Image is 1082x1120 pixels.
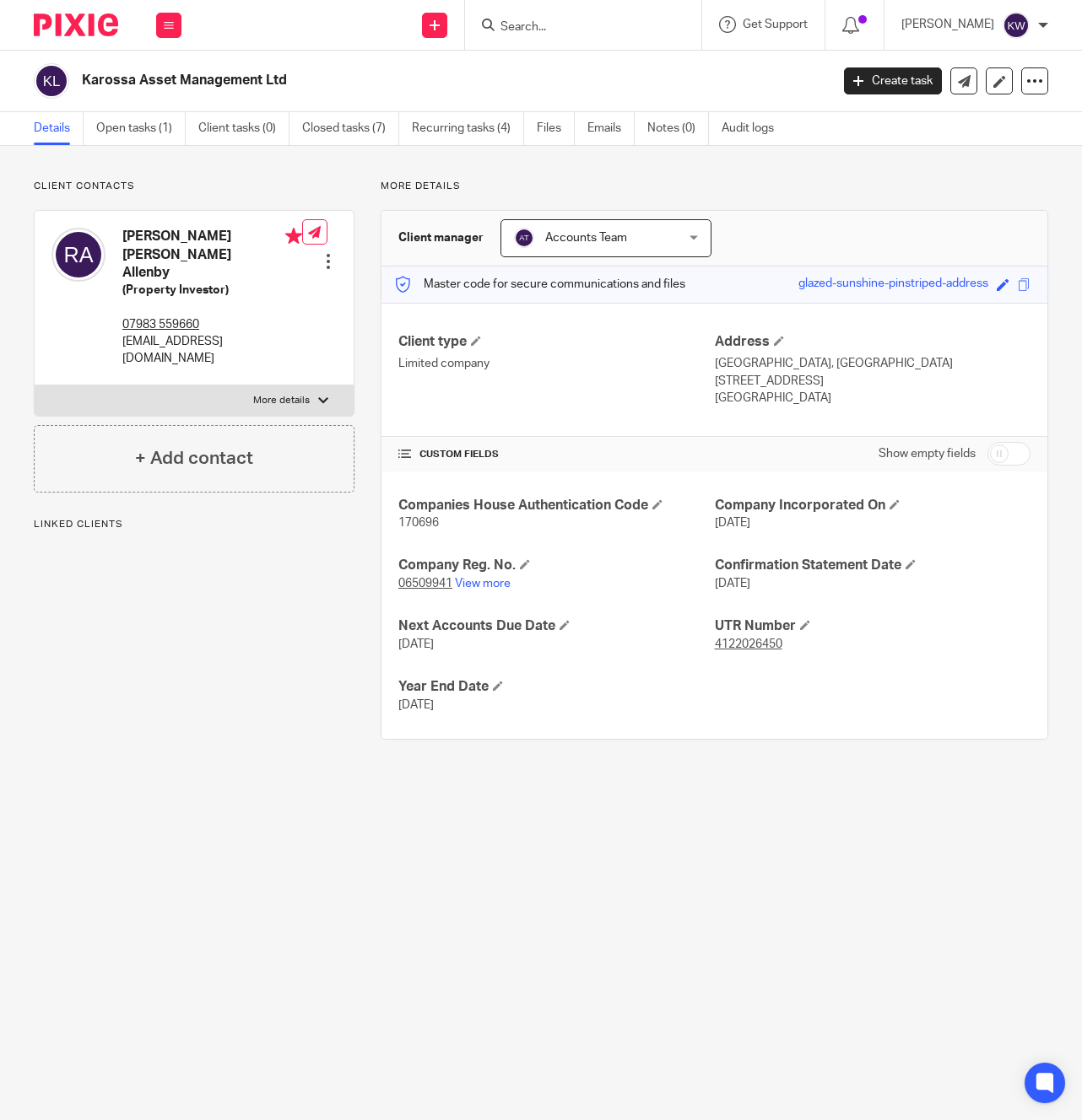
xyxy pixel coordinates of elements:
[715,373,1031,390] p: [STREET_ADDRESS]
[412,112,524,145] a: Recurring tasks (4)
[398,517,439,529] span: 170696
[302,112,399,145] a: Closed tasks (7)
[398,448,714,461] h4: CUSTOM FIELDS
[715,333,1031,351] h4: Address
[198,112,289,145] a: Client tasks (0)
[135,445,253,471] h4: + Add contact
[34,63,69,99] img: svg%3E
[844,67,942,94] a: Create task
[82,72,671,89] h2: Karossa Asset Management Ltd
[398,678,714,696] h4: Year End Date
[715,517,750,529] span: [DATE]
[122,333,302,368] p: [EMAIL_ADDRESS][DOMAIN_NAME]
[394,276,685,293] p: Master code for secure communications and files
[398,497,714,514] h4: Companies House Authentication Code
[398,333,714,351] h4: Client type
[122,228,302,282] h4: [PERSON_NAME] [PERSON_NAME] Allenby
[715,638,782,650] tcxspan: Call 4122026450 via 3CX
[715,355,1031,372] p: [GEOGRAPHIC_DATA], [GEOGRAPHIC_DATA]
[96,112,186,145] a: Open tasks (1)
[398,638,434,650] span: [DATE]
[34,518,354,531] p: Linked clients
[743,19,808,30] span: Get Support
[51,228,105,282] img: svg%3E
[545,232,627,244] span: Accounts Team
[499,20,651,35] input: Search
[398,557,714,574] h4: Company Reg. No.
[1003,12,1030,39] img: svg%3E
[879,445,976,462] label: Show empty fields
[514,228,534,248] img: svg%3E
[715,578,750,590] span: [DATE]
[398,355,714,372] p: Limited company
[381,180,1048,193] p: More details
[647,112,709,145] a: Notes (0)
[398,617,714,635] h4: Next Accounts Due Date
[398,578,452,590] tcxspan: Call 06509941 via 3CX
[715,617,1031,635] h4: UTR Number
[901,16,994,33] p: [PERSON_NAME]
[398,699,434,711] span: [DATE]
[537,112,575,145] a: Files
[285,228,302,245] i: Primary
[715,390,1031,407] p: [GEOGRAPHIC_DATA]
[122,319,199,331] tcxspan: Call 07983 559660 via 3CX
[34,112,84,145] a: Details
[122,282,302,299] h5: (Property Investor)
[398,229,484,246] h3: Client manager
[587,112,635,145] a: Emails
[722,112,787,145] a: Audit logs
[715,557,1031,574] h4: Confirmation Statement Date
[715,497,1031,514] h4: Company Incorporated On
[34,13,118,36] img: Pixie
[455,578,511,590] a: View more
[798,275,988,294] div: glazed-sunshine-pinstriped-address
[253,394,310,407] p: More details
[34,180,354,193] p: Client contacts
